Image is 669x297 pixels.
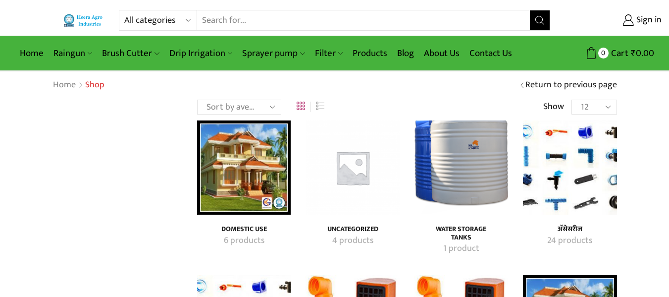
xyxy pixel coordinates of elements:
a: Blog [392,42,419,65]
span: Sign in [634,14,662,27]
mark: 6 products [224,235,264,247]
h4: Domestic Use [208,225,280,234]
nav: Breadcrumb [52,79,104,92]
a: Brush Cutter [97,42,164,65]
a: About Us [419,42,464,65]
h4: Water Storage Tanks [425,225,497,242]
button: Search button [530,10,550,30]
a: Home [52,79,76,92]
a: Sprayer pump [237,42,309,65]
mark: 1 product [443,242,479,255]
a: Visit product category Water Storage Tanks [425,225,497,242]
a: Visit product category Uncategorized [306,120,399,214]
a: Return to previous page [525,79,617,92]
h4: Uncategorized [316,225,388,234]
img: Uncategorized [306,120,399,214]
img: Domestic Use [197,120,291,214]
img: Water Storage Tanks [414,120,508,214]
select: Shop order [197,100,281,115]
span: 0 [598,48,609,58]
a: Visit product category Domestic Use [197,120,291,214]
a: Filter [310,42,348,65]
a: Drip Irrigation [164,42,237,65]
a: Visit product category Uncategorized [316,225,388,234]
bdi: 0.00 [631,46,654,61]
mark: 4 products [332,235,373,247]
a: Contact Us [464,42,517,65]
h1: Shop [85,80,104,91]
a: Visit product category Water Storage Tanks [425,242,497,255]
a: Visit product category Domestic Use [208,235,280,247]
span: ₹ [631,46,636,61]
a: Visit product category Domestic Use [208,225,280,234]
a: Products [348,42,392,65]
a: Home [15,42,49,65]
input: Search for... [197,10,529,30]
a: Raingun [49,42,97,65]
a: Visit product category Uncategorized [316,235,388,247]
a: Visit product category Water Storage Tanks [414,120,508,214]
a: Sign in [565,11,662,29]
span: Cart [609,47,628,60]
a: 0 Cart ₹0.00 [560,44,654,62]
